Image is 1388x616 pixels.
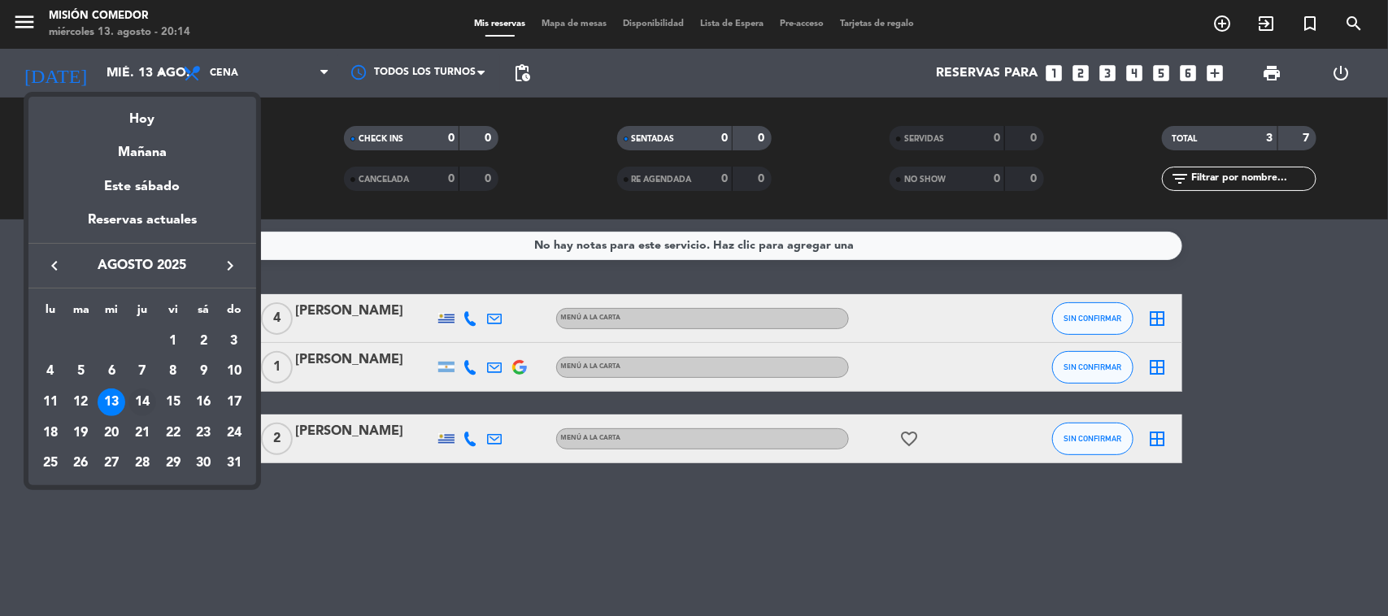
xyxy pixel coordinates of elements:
td: 26 de agosto de 2025 [66,449,97,479]
td: 6 de agosto de 2025 [96,356,127,387]
td: 21 de agosto de 2025 [127,418,158,449]
div: 8 [159,358,187,385]
div: 18 [37,419,64,447]
div: 5 [67,358,95,385]
th: domingo [219,301,250,326]
td: 17 de agosto de 2025 [219,387,250,418]
td: 25 de agosto de 2025 [35,449,66,479]
td: 27 de agosto de 2025 [96,449,127,479]
div: 4 [37,358,64,385]
div: 6 [98,358,125,385]
span: agosto 2025 [69,255,215,276]
td: AGO. [35,326,158,357]
div: 27 [98,449,125,477]
td: 31 de agosto de 2025 [219,449,250,479]
div: 16 [189,388,217,416]
td: 8 de agosto de 2025 [158,356,189,387]
div: 13 [98,388,125,416]
td: 30 de agosto de 2025 [189,449,220,479]
div: 29 [159,449,187,477]
div: Este sábado [28,164,256,210]
th: sábado [189,301,220,326]
th: miércoles [96,301,127,326]
div: 10 [220,358,248,385]
td: 29 de agosto de 2025 [158,449,189,479]
td: 15 de agosto de 2025 [158,387,189,418]
td: 3 de agosto de 2025 [219,326,250,357]
td: 16 de agosto de 2025 [189,387,220,418]
td: 22 de agosto de 2025 [158,418,189,449]
div: 9 [189,358,217,385]
td: 18 de agosto de 2025 [35,418,66,449]
th: martes [66,301,97,326]
div: 14 [128,388,156,416]
td: 14 de agosto de 2025 [127,387,158,418]
td: 9 de agosto de 2025 [189,356,220,387]
td: 24 de agosto de 2025 [219,418,250,449]
div: 7 [128,358,156,385]
button: keyboard_arrow_right [215,255,245,276]
div: 15 [159,388,187,416]
div: 3 [220,328,248,355]
th: lunes [35,301,66,326]
div: 28 [128,449,156,477]
td: 7 de agosto de 2025 [127,356,158,387]
td: 4 de agosto de 2025 [35,356,66,387]
td: 23 de agosto de 2025 [189,418,220,449]
button: keyboard_arrow_left [40,255,69,276]
div: 21 [128,419,156,447]
div: 23 [189,419,217,447]
div: 19 [67,419,95,447]
div: 26 [67,449,95,477]
td: 11 de agosto de 2025 [35,387,66,418]
i: keyboard_arrow_left [45,256,64,275]
div: 2 [189,328,217,355]
td: 1 de agosto de 2025 [158,326,189,357]
td: 13 de agosto de 2025 [96,387,127,418]
td: 2 de agosto de 2025 [189,326,220,357]
div: 25 [37,449,64,477]
div: 22 [159,419,187,447]
div: 12 [67,388,95,416]
td: 19 de agosto de 2025 [66,418,97,449]
div: 1 [159,328,187,355]
td: 5 de agosto de 2025 [66,356,97,387]
div: Reservas actuales [28,210,256,243]
div: 31 [220,449,248,477]
div: Hoy [28,97,256,130]
i: keyboard_arrow_right [220,256,240,275]
td: 10 de agosto de 2025 [219,356,250,387]
td: 28 de agosto de 2025 [127,449,158,479]
th: jueves [127,301,158,326]
div: 17 [220,388,248,416]
div: 30 [189,449,217,477]
div: 20 [98,419,125,447]
td: 12 de agosto de 2025 [66,387,97,418]
div: 24 [220,419,248,447]
th: viernes [158,301,189,326]
td: 20 de agosto de 2025 [96,418,127,449]
div: Mañana [28,130,256,163]
div: 11 [37,388,64,416]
